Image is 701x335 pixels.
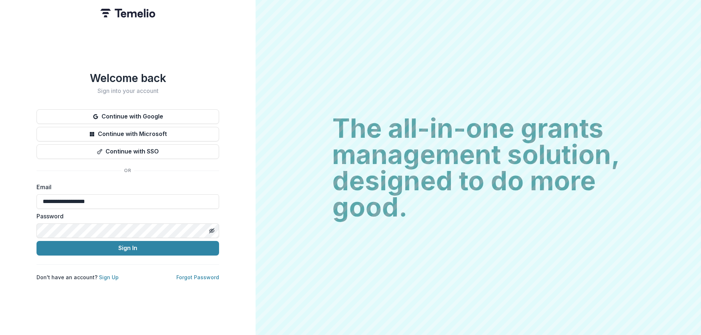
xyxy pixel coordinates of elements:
a: Sign Up [99,274,119,280]
button: Sign In [37,241,219,256]
button: Continue with Google [37,109,219,124]
button: Continue with SSO [37,144,219,159]
h2: Sign into your account [37,87,219,94]
img: Temelio [100,9,155,17]
h1: Welcome back [37,71,219,85]
p: Don't have an account? [37,273,119,281]
button: Toggle password visibility [206,225,218,237]
label: Email [37,183,215,191]
button: Continue with Microsoft [37,127,219,141]
a: Forgot Password [176,274,219,280]
label: Password [37,212,215,221]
